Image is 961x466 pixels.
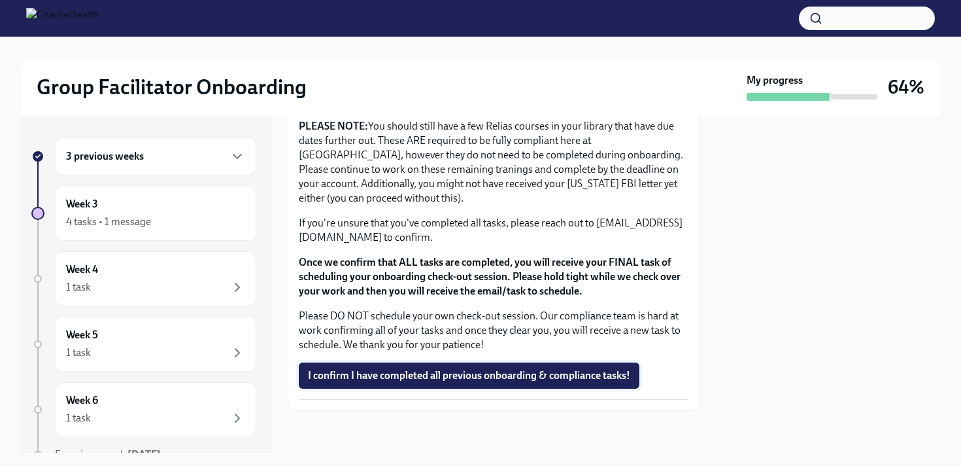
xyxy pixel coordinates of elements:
[66,215,151,229] div: 4 tasks • 1 message
[299,363,639,389] button: I confirm I have completed all previous onboarding & compliance tasks!
[747,73,803,88] strong: My progress
[299,256,681,297] strong: Once we confirm that ALL tasks are completed, you will receive your FINAL task of scheduling your...
[299,120,368,132] strong: PLEASE NOTE:
[37,74,307,100] h2: Group Facilitator Onboarding
[66,197,98,211] h6: Week 3
[31,382,256,437] a: Week 61 task
[66,411,91,425] div: 1 task
[299,119,688,206] p: You should still have a few Relias courses in your library that have due dates further out. These...
[66,149,144,164] h6: 3 previous weeks
[55,448,161,461] span: Experience ends
[31,317,256,372] a: Week 51 task
[299,216,688,245] p: If you're unsure that you've completed all tasks, please reach out to [EMAIL_ADDRESS][DOMAIN_NAME...
[888,75,924,99] h3: 64%
[31,186,256,241] a: Week 34 tasks • 1 message
[55,137,256,175] div: 3 previous weeks
[66,262,98,277] h6: Week 4
[308,369,630,382] span: I confirm I have completed all previous onboarding & compliance tasks!
[66,393,98,408] h6: Week 6
[26,8,99,29] img: CharlieHealth
[31,251,256,306] a: Week 41 task
[66,328,98,342] h6: Week 5
[66,280,91,295] div: 1 task
[66,346,91,360] div: 1 task
[299,309,688,352] p: Please DO NOT schedule your own check-out session. Our compliance team is hard at work confirming...
[127,448,161,461] strong: [DATE]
